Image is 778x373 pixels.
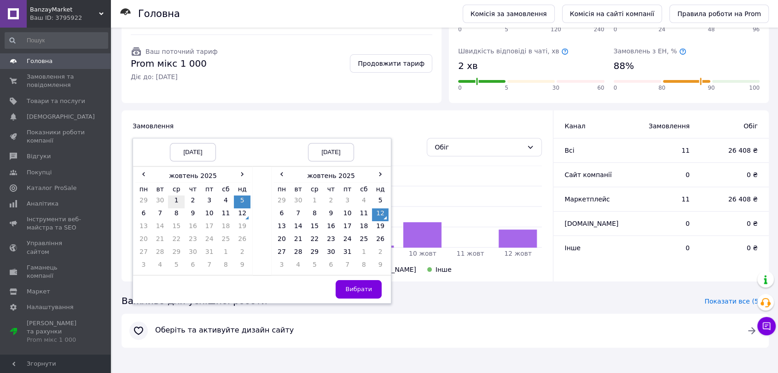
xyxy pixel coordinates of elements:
span: Показники роботи компанії [27,128,85,145]
span: Важливо для успішної роботи [122,294,267,308]
td: 18 [356,221,372,234]
td: 7 [290,208,307,221]
td: 3 [273,260,290,273]
span: Інше [435,266,452,273]
h1: Головна [138,8,180,19]
span: 100 [749,84,760,92]
input: Пошук [5,32,108,49]
span: 0 [458,26,462,34]
span: Діє до: [DATE] [131,72,218,81]
td: 3 [201,195,218,208]
span: 0 [614,84,617,92]
span: Обіг [708,121,758,131]
td: 10 [339,208,356,221]
span: 88% [614,59,634,73]
span: 5 [505,26,508,34]
span: 2 хв [458,59,478,73]
button: Чат з покупцем [757,317,776,335]
td: 22 [306,234,323,247]
span: Показати все (5) [704,297,761,306]
div: [DATE] [308,143,354,161]
td: 2 [323,195,339,208]
a: Комісія за замовлення [463,5,555,23]
td: 7 [152,208,168,221]
span: 0 ₴ [708,243,758,252]
td: 16 [185,221,201,234]
span: 24 [658,26,665,34]
span: 48 [708,26,714,34]
td: 4 [356,195,372,208]
a: Оберіть та активуйте дизайн сайту [122,314,769,348]
td: 24 [339,234,356,247]
span: 30 [552,84,559,92]
td: 11 [356,208,372,221]
td: 2 [372,247,389,260]
td: 5 [168,260,185,273]
td: 2 [185,195,201,208]
td: 8 [306,208,323,221]
td: 30 [290,195,307,208]
span: 0 [636,219,690,228]
td: 15 [306,221,323,234]
td: 25 [218,234,234,247]
span: Інструменти веб-майстра та SEO [27,215,85,232]
span: ‹ [135,169,152,178]
th: нд [234,182,250,195]
th: чт [323,182,339,195]
td: 21 [290,234,307,247]
th: пт [339,182,356,195]
span: Управління сайтом [27,239,85,256]
th: пн [135,182,152,195]
td: 31 [339,247,356,260]
td: 1 [218,247,234,260]
a: Продовжити тариф [350,54,432,73]
span: Замовлень з ЕН, % [614,47,686,55]
td: 23 [323,234,339,247]
th: вт [152,182,168,195]
td: 27 [135,247,152,260]
td: 23 [185,234,201,247]
span: Налаштування [27,303,74,311]
td: 16 [323,221,339,234]
span: 0 ₴ [708,170,758,179]
th: ср [168,182,185,195]
td: 17 [339,221,356,234]
span: 11 [636,195,690,204]
span: Покупці [27,168,52,177]
span: Канал [564,122,585,130]
td: 9 [372,260,389,273]
span: 0 [636,170,690,179]
span: Prom мікс 1 000 [131,57,218,70]
span: 60 [597,84,604,92]
th: сб [218,182,234,195]
span: [DOMAIN_NAME] [564,220,618,227]
span: Ваш поточний тариф [145,48,218,55]
td: 7 [339,260,356,273]
td: 11 [218,208,234,221]
td: 24 [201,234,218,247]
th: пт [201,182,218,195]
span: Каталог ProSale [27,184,76,192]
tspan: 11 жовт [457,250,484,257]
span: Всi [564,147,574,154]
span: [DEMOGRAPHIC_DATA] [27,113,95,121]
td: 30 [185,247,201,260]
span: Сайт компанії [564,171,611,178]
td: 3 [135,260,152,273]
td: 26 [234,234,250,247]
td: 8 [356,260,372,273]
a: Комісія на сайті компанії [562,5,662,23]
td: 25 [356,234,372,247]
span: › [234,169,250,178]
td: 20 [273,234,290,247]
span: 0 ₴ [708,219,758,228]
td: 28 [152,247,168,260]
span: Гаманець компанії [27,264,85,280]
td: 13 [273,221,290,234]
span: 11 [636,146,690,155]
span: 96 [753,26,760,34]
td: 8 [168,208,185,221]
span: Оберіть та активуйте дизайн сайту [155,325,735,336]
td: 1 [168,195,185,208]
td: 22 [168,234,185,247]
